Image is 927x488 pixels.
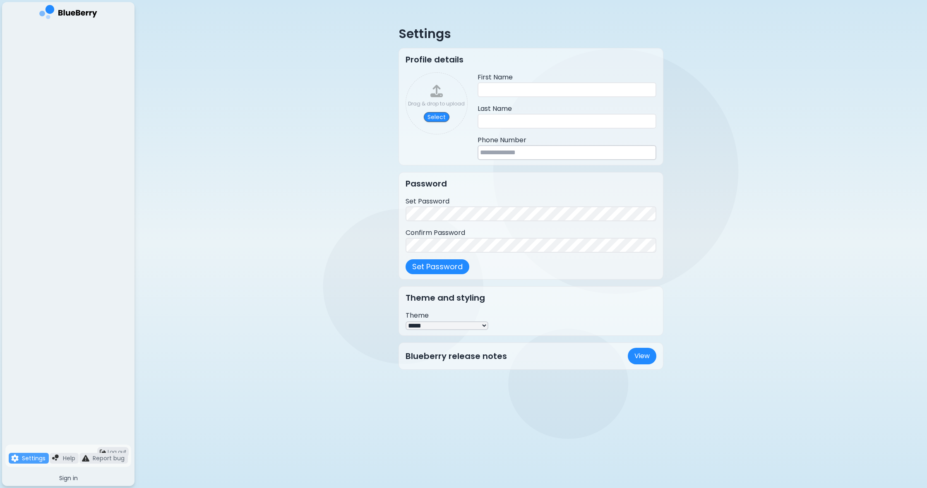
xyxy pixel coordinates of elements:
p: Set Password [406,196,656,206]
p: Help [63,455,75,462]
h2: Theme and styling [406,292,656,304]
a: View [628,348,656,364]
p: Settings [399,26,663,41]
p: Report bug [93,455,125,462]
p: Phone Number [478,135,656,145]
p: Settings [22,455,46,462]
div: Drag & drop to upload [408,100,465,107]
button: Select [424,112,449,122]
button: Sign in [5,470,131,486]
h2: Blueberry release notes [406,350,507,362]
img: file icon [52,455,60,462]
span: Sign in [59,474,78,482]
img: upload [430,85,443,97]
p: Last Name [478,104,656,114]
img: file icon [82,455,89,462]
img: logout [100,449,106,455]
h2: Profile details [406,53,656,66]
img: file icon [11,455,19,462]
p: First Name [478,72,656,82]
span: Log out [108,449,126,455]
button: Set Password [406,259,469,274]
h2: Password [406,177,656,190]
img: company logo [39,5,97,22]
p: Confirm Password [406,228,656,238]
p: Theme [406,311,488,321]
